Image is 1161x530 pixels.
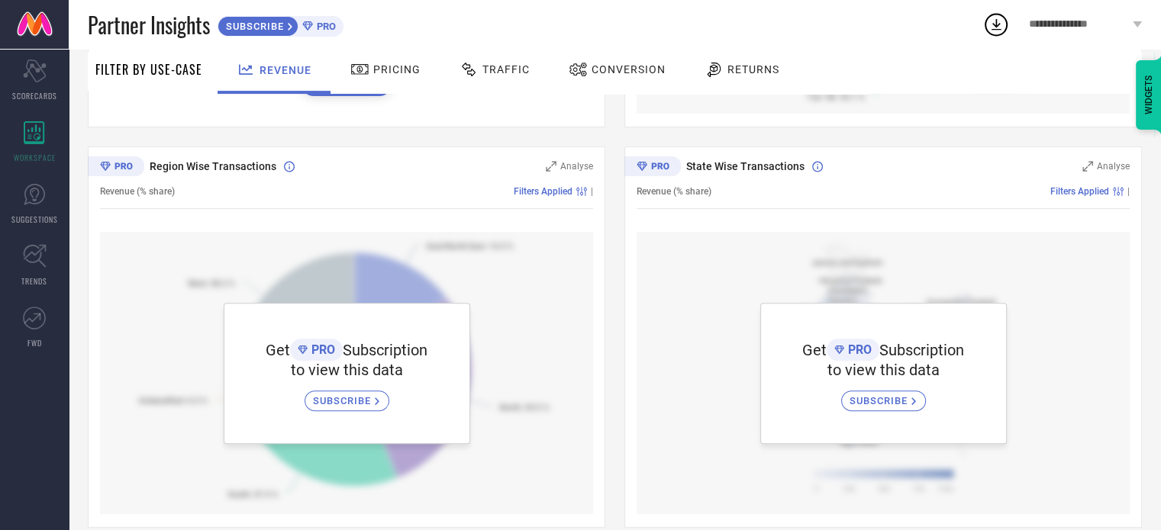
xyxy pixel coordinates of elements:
span: to view this data [291,361,403,379]
svg: Zoom [1082,161,1093,172]
span: Returns [727,63,779,75]
span: Revenue (% share) [100,186,175,197]
div: Premium [624,156,681,179]
div: Open download list [982,11,1010,38]
span: Pricing [373,63,421,75]
span: to view this data [827,361,940,379]
span: Analyse [560,161,593,172]
span: | [591,186,593,197]
a: SUBSCRIBE [841,379,926,411]
span: Filters Applied [514,186,572,197]
span: WORKSPACE [14,152,56,163]
span: Get [802,341,827,359]
span: SUBSCRIBE [218,21,288,32]
span: Filter By Use-Case [95,60,202,79]
svg: Zoom [546,161,556,172]
span: SCORECARDS [12,90,57,101]
span: FWD [27,337,42,349]
span: State Wise Transactions [686,160,805,172]
span: Subscription [343,341,427,359]
span: Region Wise Transactions [150,160,276,172]
a: SUBSCRIBE [305,379,389,411]
span: | [1127,186,1130,197]
span: Subscription [879,341,964,359]
span: Revenue (% share) [637,186,711,197]
span: PRO [308,342,335,357]
span: Conversion [592,63,666,75]
span: Revenue [260,64,311,76]
span: Filters Applied [1050,186,1109,197]
span: PRO [844,342,872,357]
span: SUBSCRIBE [850,395,911,406]
a: SUBSCRIBEPRO [218,12,343,37]
span: SUBSCRIBE [313,395,375,406]
div: Premium [88,156,144,179]
span: PRO [313,21,336,32]
span: SUGGESTIONS [11,214,58,225]
span: TRENDS [21,275,47,287]
span: Traffic [482,63,530,75]
span: Analyse [1097,161,1130,172]
span: Get [266,341,290,359]
span: Partner Insights [88,9,210,40]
